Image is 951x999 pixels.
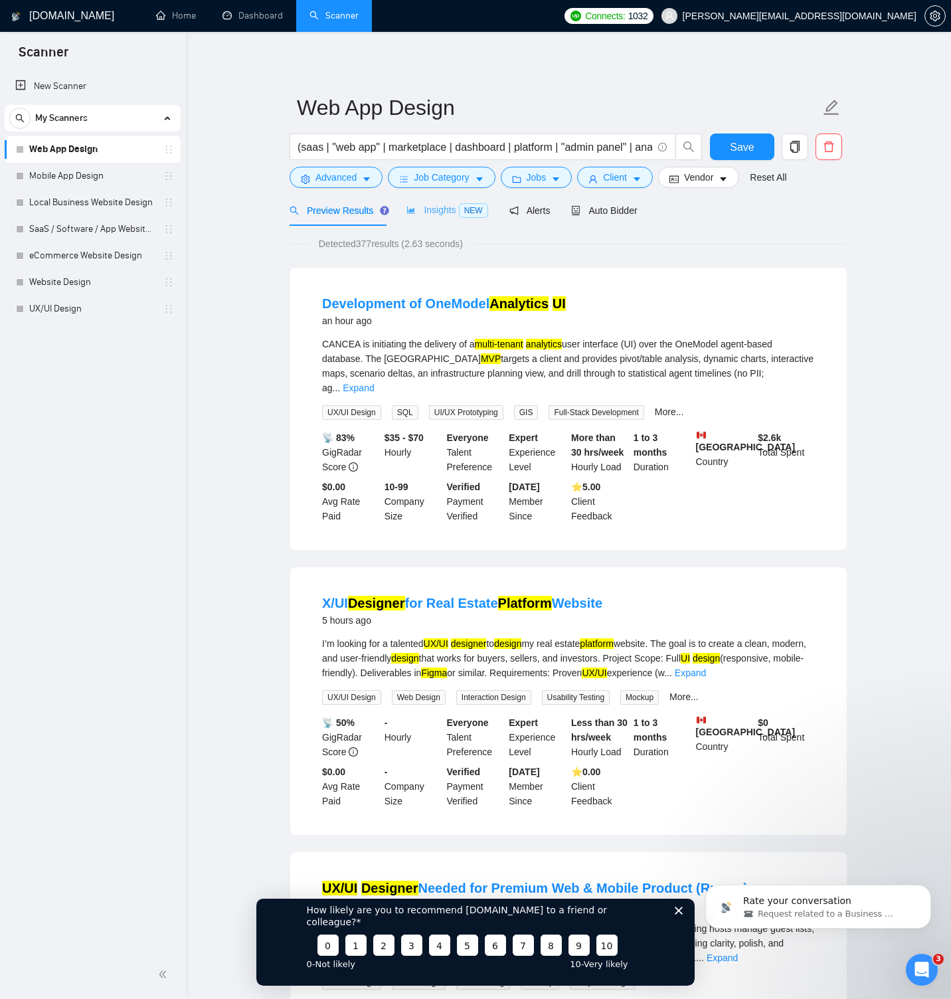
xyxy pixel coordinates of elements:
button: Save [710,134,774,160]
iframe: Survey from GigRadar.io [256,899,695,986]
b: Verified [447,482,481,492]
div: Duration [631,715,693,759]
mark: design [494,638,521,649]
li: New Scanner [5,73,181,100]
span: Usability Testing [542,690,610,705]
b: [DATE] [509,482,539,492]
span: Client [603,170,627,185]
div: Hourly [382,715,444,759]
b: Less than 30 hrs/week [571,717,628,743]
p: Rate your conversation [58,94,229,107]
a: Local Business Website Design [29,189,155,216]
span: holder [163,304,174,314]
span: notification [509,206,519,215]
b: $35 - $70 [385,432,424,443]
img: 🇨🇦 [697,430,706,440]
span: robot [571,206,580,215]
a: Reset All [750,170,786,185]
span: info-circle [658,143,667,151]
span: caret-down [475,174,484,184]
div: I’m looking for a talented to my real estate website. The goal is to create a clean, modern, and ... [322,636,815,680]
div: Client Feedback [568,765,631,808]
b: Verified [447,767,481,777]
span: 3 [933,954,944,964]
span: user [588,174,598,184]
div: an hour ago [322,313,566,329]
span: search [10,114,30,123]
b: 1 to 3 months [634,432,667,458]
b: Everyone [447,432,489,443]
span: setting [301,174,310,184]
div: Total Spent [755,715,818,759]
div: Hourly Load [568,430,631,474]
div: Member Since [506,480,568,523]
span: Interaction Design [456,690,531,705]
span: holder [163,144,174,155]
span: Web Design [392,690,446,705]
div: CANCEA is initiating the delivery of a user interface (UI) over the OneModel agent-based database... [322,337,815,395]
span: caret-down [362,174,371,184]
mark: designer [451,638,487,649]
span: My Scanners [35,105,88,132]
a: SaaS / Software / App Website Design [29,216,155,242]
span: search [290,206,299,215]
a: X/UIDesignerfor Real EstatePlatformWebsite [322,596,602,610]
span: Jobs [527,170,547,185]
img: 🇨🇦 [697,715,706,725]
button: search [675,134,702,160]
mark: UI [553,296,566,311]
span: info-circle [349,747,358,757]
b: Expert [509,717,538,728]
iframe: Intercom notifications message [685,801,951,950]
mark: multi-tenant [475,339,523,349]
b: Expert [509,432,538,443]
img: logo [11,6,21,27]
a: Expand [675,668,706,678]
mark: MVP [481,353,501,364]
b: $ 2.6k [758,432,781,443]
mark: Figma [421,668,447,678]
button: search [9,108,31,129]
span: delete [816,141,841,153]
a: More... [669,691,699,702]
b: ⭐️ 0.00 [571,767,600,777]
span: Insights [406,205,487,215]
b: - [385,767,388,777]
span: ... [664,668,672,678]
a: Development of OneModelAnalytics UI [322,296,566,311]
img: Profile image for AI Assistant from GigRadar 📡 [30,96,51,117]
div: 5 hours ago [322,612,602,628]
div: Avg Rate Paid [319,765,382,808]
li: My Scanners [5,105,181,322]
a: setting [924,11,946,21]
span: ... [333,383,341,393]
a: Expand [343,383,374,393]
mark: UI [681,653,690,664]
div: Total Spent [755,430,818,474]
span: Mockup [620,690,659,705]
span: NEW [459,203,488,218]
a: dashboardDashboard [222,10,283,21]
span: user [665,11,674,21]
span: setting [925,11,945,21]
span: edit [823,99,840,116]
div: message notification from AI Assistant from GigRadar 📡, 1d ago. Rate your conversation [20,84,246,128]
b: $0.00 [322,767,345,777]
b: [GEOGRAPHIC_DATA] [696,715,796,737]
div: Country [693,430,756,474]
button: idcardVendorcaret-down [658,167,739,188]
div: Member Since [506,765,568,808]
div: GigRadar Score [319,715,382,759]
span: bars [399,174,408,184]
b: 📡 83% [322,432,355,443]
span: UX/UI Design [322,405,381,420]
mark: design [391,653,418,664]
div: Client Feedback [568,480,631,523]
div: Experience Level [506,430,568,474]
